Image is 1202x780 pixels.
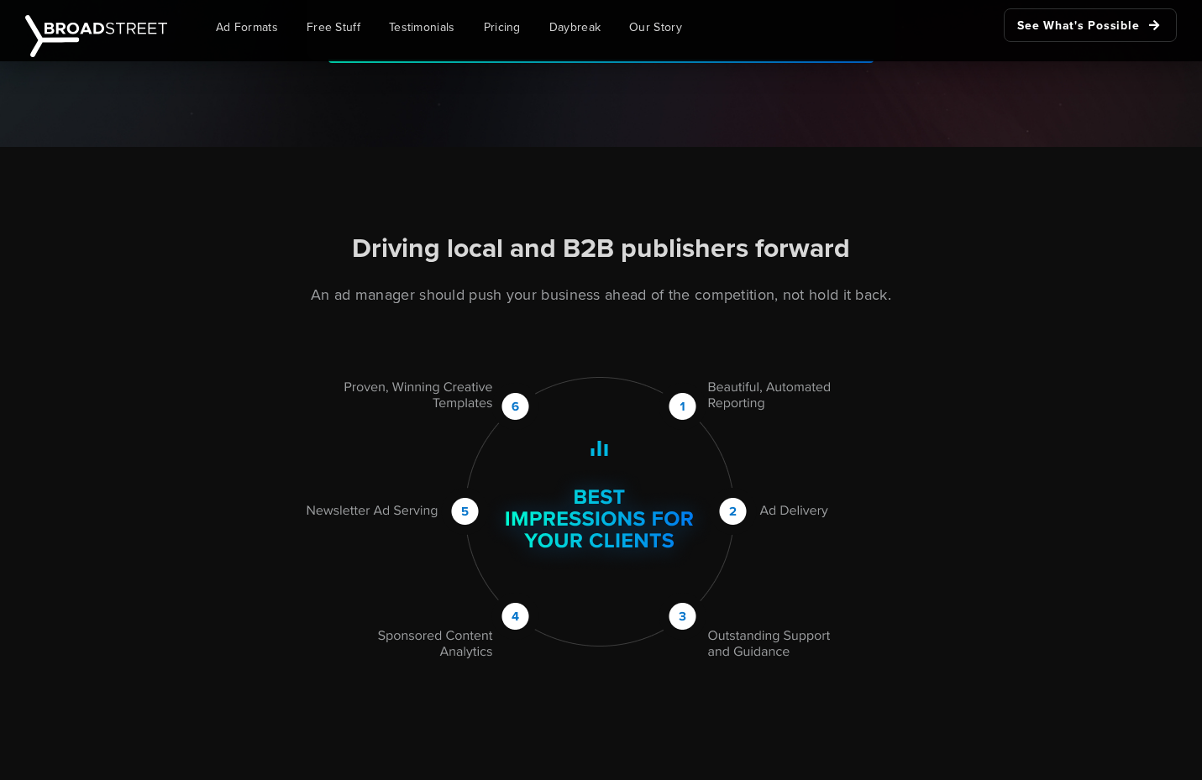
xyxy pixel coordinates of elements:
span: Daybreak [549,18,601,36]
a: Our Story [617,8,695,46]
span: Pricing [484,18,521,36]
a: See What's Possible [1004,8,1177,42]
a: Ad Formats [203,8,291,46]
span: Our Story [629,18,682,36]
a: Testimonials [376,8,468,46]
a: Daybreak [537,8,613,46]
a: Pricing [471,8,533,46]
span: Testimonials [389,18,455,36]
a: Free Stuff [294,8,373,46]
span: Free Stuff [307,18,360,36]
img: Broadstreet | The Ad Manager for Small Publishers [25,15,167,57]
span: Ad Formats [216,18,278,36]
h2: Driving local and B2B publishers forward [133,231,1070,266]
iframe: profile [7,24,262,154]
p: An ad manager should push your business ahead of the competition, not hold it back. [133,284,1070,306]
